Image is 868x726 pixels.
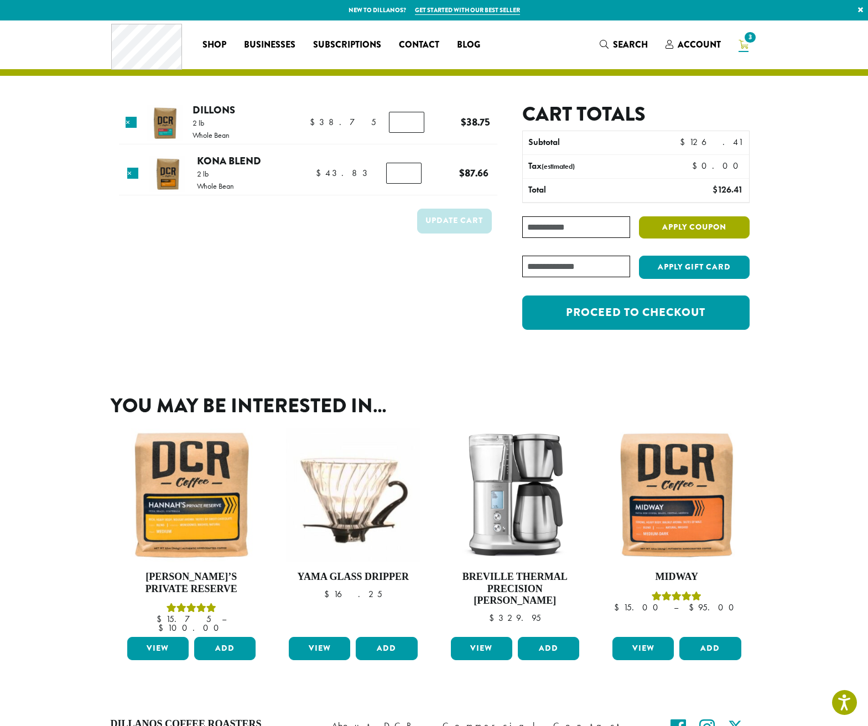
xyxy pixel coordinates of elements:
[610,428,744,562] img: Midway-12oz-300x300.jpg
[310,116,319,128] span: $
[124,571,259,595] h4: [PERSON_NAME]’s Private Reserve
[310,116,376,128] bdi: 38.75
[417,209,492,234] button: Update cart
[591,35,657,54] a: Search
[313,38,381,52] span: Subscriptions
[489,612,541,624] bdi: 329.95
[610,571,744,583] h4: Midway
[194,36,235,54] a: Shop
[692,160,744,172] bdi: 0.00
[194,637,256,660] button: Add
[448,428,583,562] img: Breville-Precision-Brewer-unit.jpg
[193,102,235,117] a: Dillons
[127,168,138,179] a: Remove this item
[518,637,579,660] button: Add
[610,428,744,632] a: MidwayRated 5.00 out of 5
[124,428,259,562] img: Hannahs-Private-Reserve-12oz-300x300.jpg
[523,179,658,202] th: Total
[522,295,749,330] a: Proceed to checkout
[679,637,741,660] button: Add
[356,637,417,660] button: Add
[415,6,520,15] a: Get started with our best seller
[680,136,743,148] bdi: 126.41
[286,428,420,632] a: Yama Glass Dripper $16.25
[689,601,739,613] bdi: 95.00
[639,256,750,279] button: Apply Gift Card
[289,637,350,660] a: View
[461,115,466,129] span: $
[286,428,420,562] img: Hario-Glass-Dripper-e1551571804408-300x300.jpg
[689,601,698,613] span: $
[126,117,137,128] a: Remove this item
[674,601,678,613] span: –
[613,38,648,51] span: Search
[680,136,689,148] span: $
[111,394,758,418] h2: You may be interested in…
[713,184,718,195] span: $
[193,131,230,139] p: Whole Bean
[197,153,261,168] a: Kona Blend
[157,613,211,625] bdi: 15.75
[610,590,744,603] div: Rated 5.00 out of 5
[158,622,224,634] bdi: 100.00
[124,428,259,632] a: [PERSON_NAME]’s Private ReserveRated 5.00 out of 5
[193,119,230,127] p: 2 lb
[324,588,334,600] span: $
[197,170,234,178] p: 2 lb
[489,612,498,624] span: $
[197,182,234,190] p: Whole Bean
[542,162,575,171] small: (estimated)
[451,637,512,660] a: View
[692,160,701,172] span: $
[124,601,259,615] div: Rated 5.00 out of 5
[147,105,183,141] img: Dillons
[639,216,750,239] button: Apply coupon
[316,167,325,179] span: $
[612,637,674,660] a: View
[522,102,749,126] h2: Cart totals
[386,163,422,184] input: Product quantity
[324,588,382,600] bdi: 16.25
[149,156,185,192] img: Kona Blend
[399,38,439,52] span: Contact
[316,167,372,179] bdi: 43.83
[742,30,757,45] span: 3
[523,131,658,154] th: Subtotal
[389,112,424,133] input: Product quantity
[448,428,583,632] a: Breville Thermal Precision [PERSON_NAME] $329.95
[713,184,743,195] bdi: 126.41
[222,613,226,625] span: –
[523,155,683,178] th: Tax
[459,165,465,180] span: $
[202,38,226,52] span: Shop
[614,601,623,613] span: $
[448,571,583,607] h4: Breville Thermal Precision [PERSON_NAME]
[127,637,189,660] a: View
[678,38,721,51] span: Account
[157,613,166,625] span: $
[614,601,663,613] bdi: 15.00
[457,38,480,52] span: Blog
[286,571,420,583] h4: Yama Glass Dripper
[459,165,488,180] bdi: 87.66
[461,115,490,129] bdi: 38.75
[244,38,295,52] span: Businesses
[158,622,168,634] span: $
